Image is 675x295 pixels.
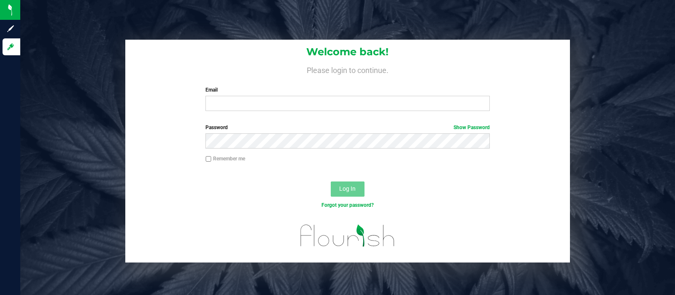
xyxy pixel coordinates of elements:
[339,185,356,192] span: Log In
[125,64,570,74] h4: Please login to continue.
[205,156,211,162] input: Remember me
[205,86,489,94] label: Email
[331,181,364,197] button: Log In
[205,124,228,130] span: Password
[454,124,490,130] a: Show Password
[125,46,570,57] h1: Welcome back!
[292,218,403,254] img: flourish_logo.svg
[321,202,374,208] a: Forgot your password?
[6,43,15,51] inline-svg: Log in
[6,24,15,33] inline-svg: Sign up
[205,155,245,162] label: Remember me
